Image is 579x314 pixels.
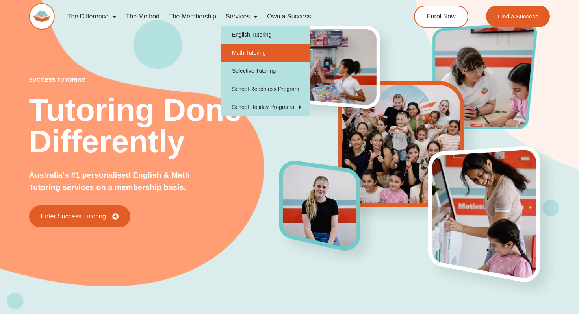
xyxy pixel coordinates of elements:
[221,80,310,98] a: School Readiness Program
[444,225,579,314] iframe: Chat Widget
[221,98,310,116] a: School Holiday Programs
[63,7,121,26] a: The Difference
[221,26,310,116] ul: Services
[121,7,164,26] a: The Method
[29,94,279,157] h2: Tutoring Done Differently
[221,26,310,44] a: English Tutoring
[164,7,221,26] a: The Membership
[41,213,106,220] span: Enter Success Tutoring
[221,44,310,62] a: Math Tutoring
[414,6,468,28] a: Enrol Now
[486,6,550,27] a: Find a Success
[63,7,384,26] nav: Menu
[221,7,262,26] a: Services
[29,205,130,227] a: Enter Success Tutoring
[427,13,456,20] span: Enrol Now
[29,169,212,194] p: Australia's #1 personalised English & Math Tutoring services on a membership basis.
[498,13,538,19] span: Find a Success
[221,62,310,80] a: Selective Tutoring
[262,7,315,26] a: Own a Success
[29,77,279,83] p: success tutoring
